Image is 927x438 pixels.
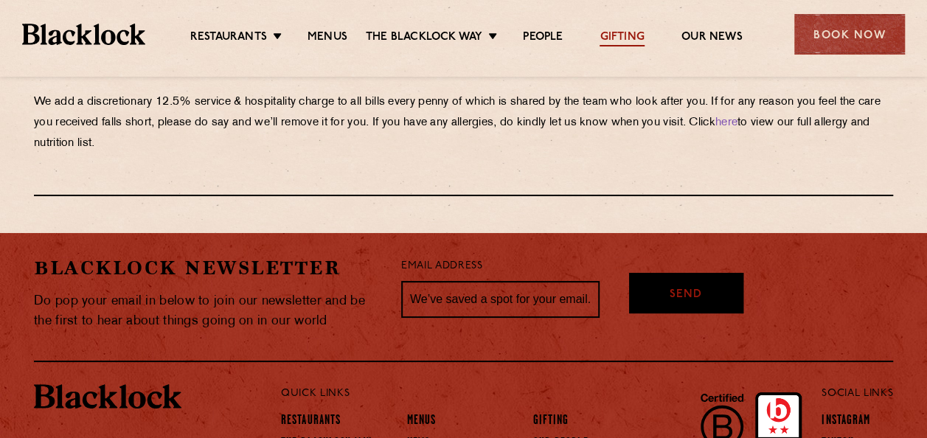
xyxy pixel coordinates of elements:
a: Our News [681,30,743,46]
div: Book Now [794,14,905,55]
img: BL_Textured_Logo-footer-cropped.svg [34,384,181,409]
a: Restaurants [190,30,267,46]
p: Quick Links [281,384,773,403]
a: Gifting [600,30,644,46]
img: BL_Textured_Logo-footer-cropped.svg [22,24,145,44]
span: Send [670,287,702,304]
label: Email Address [401,258,482,275]
a: Menus [308,30,347,46]
h2: Blacklock Newsletter [34,255,379,281]
a: Instagram [822,414,870,430]
a: Restaurants [281,414,341,430]
input: We’ve saved a spot for your email... [401,281,600,318]
p: Social Links [822,384,893,403]
a: here [715,117,737,128]
p: Do pop your email in below to join our newsletter and be the first to hear about things going on ... [34,291,379,331]
a: The Blacklock Way [366,30,482,46]
a: Menus [407,414,437,430]
a: Gifting [532,414,569,430]
p: We add a discretionary 12.5% service & hospitality charge to all bills every penny of which is sh... [34,92,893,154]
a: People [523,30,563,46]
